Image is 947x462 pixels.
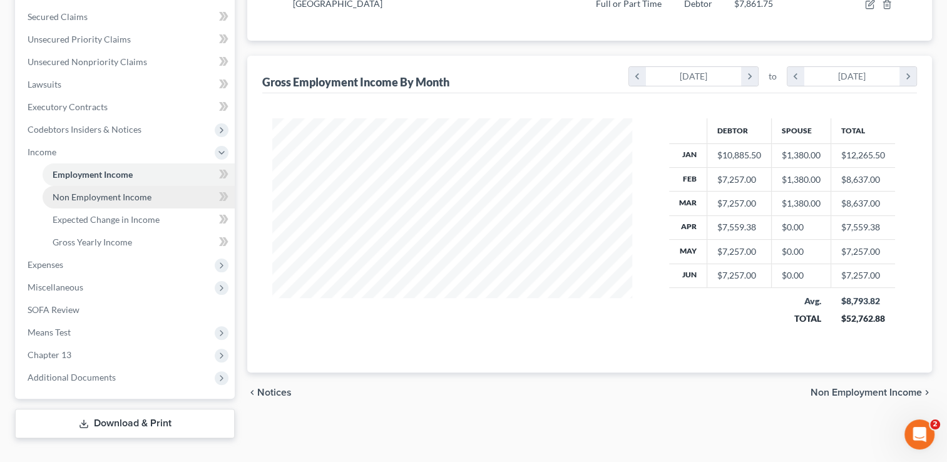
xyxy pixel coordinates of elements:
iframe: Intercom live chat [904,419,934,449]
th: Spouse [771,118,831,143]
div: $1,380.00 [782,149,821,162]
a: Employment Income [43,163,235,186]
span: Lawsuits [28,79,61,90]
td: $8,637.00 [831,167,895,191]
div: $0.00 [782,245,821,258]
th: May [669,240,707,264]
div: $0.00 [782,269,821,282]
i: chevron_right [922,388,932,398]
button: Non Employment Income chevron_right [811,388,932,398]
span: Secured Claims [28,11,88,22]
a: Secured Claims [18,6,235,28]
span: Expenses [28,259,63,270]
div: $7,257.00 [717,173,761,186]
span: Unsecured Nonpriority Claims [28,56,147,67]
div: $52,762.88 [841,312,885,325]
span: Unsecured Priority Claims [28,34,131,44]
th: Total [831,118,895,143]
div: $7,559.38 [717,221,761,234]
a: Unsecured Priority Claims [18,28,235,51]
span: Non Employment Income [53,192,151,202]
span: Expected Change in Income [53,214,160,225]
a: Download & Print [15,409,235,438]
a: Non Employment Income [43,186,235,208]
span: to [769,70,777,83]
span: 2 [930,419,940,429]
th: Jan [669,143,707,167]
div: $10,885.50 [717,149,761,162]
span: Income [28,146,56,157]
span: Notices [257,388,292,398]
a: Gross Yearly Income [43,231,235,254]
span: Employment Income [53,169,133,180]
div: $0.00 [782,221,821,234]
span: SOFA Review [28,304,79,315]
span: Chapter 13 [28,349,71,360]
a: Executory Contracts [18,96,235,118]
th: Apr [669,215,707,239]
td: $7,257.00 [831,264,895,287]
td: $8,637.00 [831,192,895,215]
span: Executory Contracts [28,101,108,112]
span: Means Test [28,327,71,337]
i: chevron_left [629,67,646,86]
td: $12,265.50 [831,143,895,167]
a: Unsecured Nonpriority Claims [18,51,235,73]
div: TOTAL [781,312,821,325]
div: $7,257.00 [717,245,761,258]
div: $7,257.00 [717,269,761,282]
div: Gross Employment Income By Month [262,74,449,90]
span: Non Employment Income [811,388,922,398]
div: $7,257.00 [717,197,761,210]
a: Expected Change in Income [43,208,235,231]
span: Miscellaneous [28,282,83,292]
i: chevron_left [247,388,257,398]
th: Feb [669,167,707,191]
i: chevron_right [741,67,758,86]
th: Jun [669,264,707,287]
div: $8,793.82 [841,295,885,307]
th: Debtor [707,118,771,143]
div: Avg. [781,295,821,307]
i: chevron_left [787,67,804,86]
div: [DATE] [646,67,742,86]
span: Gross Yearly Income [53,237,132,247]
a: Lawsuits [18,73,235,96]
td: $7,257.00 [831,240,895,264]
a: SOFA Review [18,299,235,321]
div: $1,380.00 [782,197,821,210]
div: [DATE] [804,67,900,86]
td: $7,559.38 [831,215,895,239]
i: chevron_right [899,67,916,86]
span: Codebtors Insiders & Notices [28,124,141,135]
div: $1,380.00 [782,173,821,186]
span: Additional Documents [28,372,116,382]
th: Mar [669,192,707,215]
button: chevron_left Notices [247,388,292,398]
